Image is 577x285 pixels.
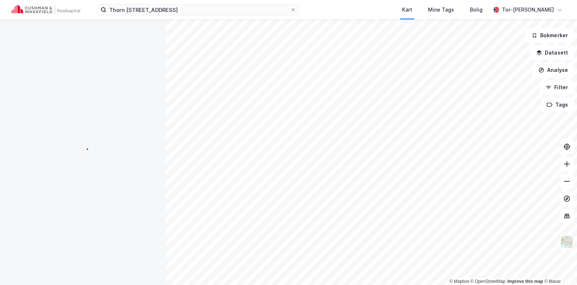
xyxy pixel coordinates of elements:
[532,63,574,77] button: Analyse
[449,279,469,284] a: Mapbox
[470,5,483,14] div: Bolig
[541,250,577,285] iframe: Chat Widget
[106,4,290,15] input: Søk på adresse, matrikkel, gårdeiere, leietakere eller personer
[530,46,574,60] button: Datasett
[502,5,554,14] div: Tor-[PERSON_NAME]
[541,98,574,112] button: Tags
[525,28,574,43] button: Bokmerker
[77,142,89,154] img: spinner.a6d8c91a73a9ac5275cf975e30b51cfb.svg
[541,250,577,285] div: Kontrollprogram for chat
[12,5,80,15] img: cushman-wakefield-realkapital-logo.202ea83816669bd177139c58696a8fa1.svg
[402,5,412,14] div: Kart
[539,80,574,95] button: Filter
[507,279,543,284] a: Improve this map
[560,235,574,249] img: Z
[428,5,454,14] div: Mine Tags
[471,279,506,284] a: OpenStreetMap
